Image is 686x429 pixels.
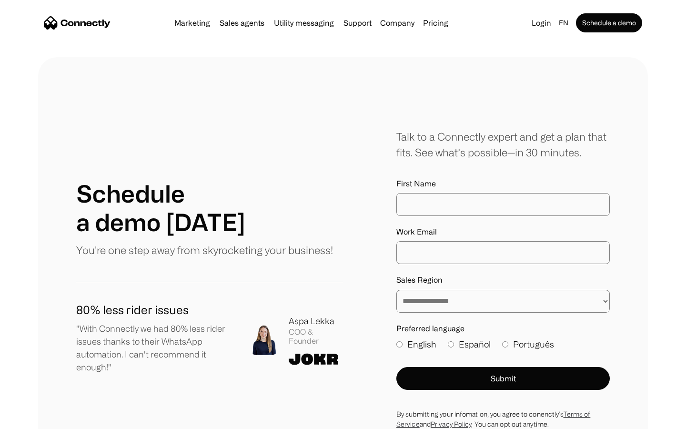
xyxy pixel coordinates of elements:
div: Talk to a Connectly expert and get a plan that fits. See what’s possible—in 30 minutes. [396,129,610,160]
a: Utility messaging [270,19,338,27]
button: Submit [396,367,610,390]
ul: Language list [19,412,57,426]
div: Aspa Lekka [289,315,343,327]
h1: 80% less rider issues [76,301,233,318]
label: Español [448,338,491,351]
div: Company [380,16,414,30]
a: Privacy Policy [431,420,471,428]
a: Support [340,19,375,27]
a: Terms of Service [396,410,590,428]
a: Pricing [419,19,452,27]
input: Português [502,341,508,347]
label: Português [502,338,554,351]
label: First Name [396,179,610,188]
div: By submitting your infomation, you agree to conenctly’s and . You can opt out anytime. [396,409,610,429]
label: English [396,338,436,351]
div: COO & Founder [289,327,343,346]
a: Login [528,16,555,30]
input: Español [448,341,454,347]
h1: Schedule a demo [DATE] [76,179,245,236]
div: en [559,16,568,30]
a: Schedule a demo [576,13,642,32]
label: Preferred language [396,324,610,333]
input: English [396,341,403,347]
label: Sales Region [396,276,610,285]
a: Marketing [171,19,214,27]
label: Work Email [396,227,610,236]
p: You're one step away from skyrocketing your business! [76,242,333,258]
a: Sales agents [216,19,268,27]
aside: Language selected: English [10,411,57,426]
p: "With Connectly we had 80% less rider issues thanks to their WhatsApp automation. I can't recomme... [76,322,233,374]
